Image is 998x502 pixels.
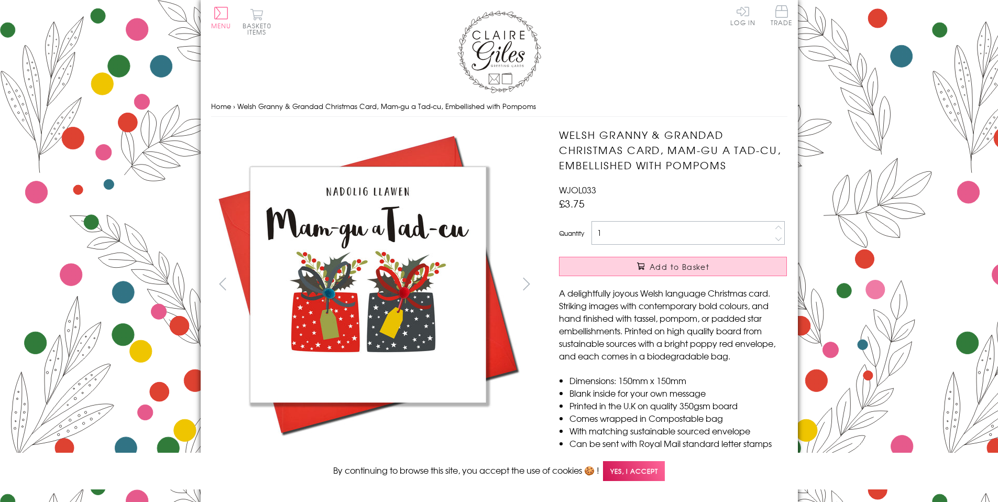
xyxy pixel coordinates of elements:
span: 0 items [247,21,271,37]
img: Welsh Granny & Grandad Christmas Card, Mam-gu a Tad-cu, Embellished with Pompoms [211,127,525,442]
img: Claire Giles Greetings Cards [457,10,541,93]
button: Basket0 items [243,8,271,35]
p: A delightfully joyous Welsh language Christmas card. Striking images with contemporary bold colou... [559,287,787,362]
li: Dimensions: 150mm x 150mm [569,374,787,387]
span: Welsh Granny & Grandad Christmas Card, Mam-gu a Tad-cu, Embellished with Pompoms [237,101,536,111]
button: Menu [211,7,232,29]
a: Trade [771,5,793,28]
span: Trade [771,5,793,26]
span: Yes, I accept [603,461,665,482]
span: › [233,101,235,111]
span: Menu [211,21,232,30]
a: Home [211,101,231,111]
h1: Welsh Granny & Grandad Christmas Card, Mam-gu a Tad-cu, Embellished with Pompoms [559,127,787,172]
li: Can be sent with Royal Mail standard letter stamps [569,437,787,450]
span: £3.75 [559,196,585,211]
span: Add to Basket [650,261,709,272]
img: Welsh Granny & Grandad Christmas Card, Mam-gu a Tad-cu, Embellished with Pompoms [538,127,852,442]
li: Printed in the U.K on quality 350gsm board [569,399,787,412]
li: With matching sustainable sourced envelope [569,424,787,437]
button: next [514,272,538,296]
li: Blank inside for your own message [569,387,787,399]
li: Comes wrapped in Compostable bag [569,412,787,424]
nav: breadcrumbs [211,96,787,117]
label: Quantity [559,228,584,238]
button: Add to Basket [559,257,787,276]
button: prev [211,272,235,296]
a: Log In [730,5,755,26]
span: WJOL033 [559,183,596,196]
